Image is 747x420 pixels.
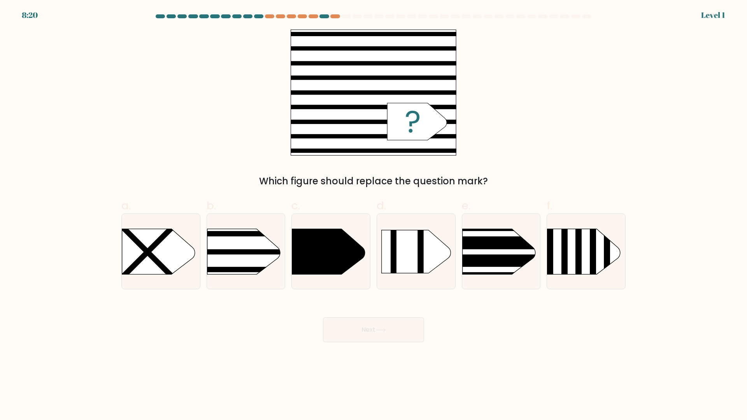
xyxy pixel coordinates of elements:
[701,9,725,21] div: Level 1
[22,9,38,21] div: 8:20
[462,198,470,213] span: e.
[207,198,216,213] span: b.
[547,198,552,213] span: f.
[126,174,621,188] div: Which figure should replace the question mark?
[377,198,386,213] span: d.
[323,317,424,342] button: Next
[121,198,131,213] span: a.
[291,198,300,213] span: c.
